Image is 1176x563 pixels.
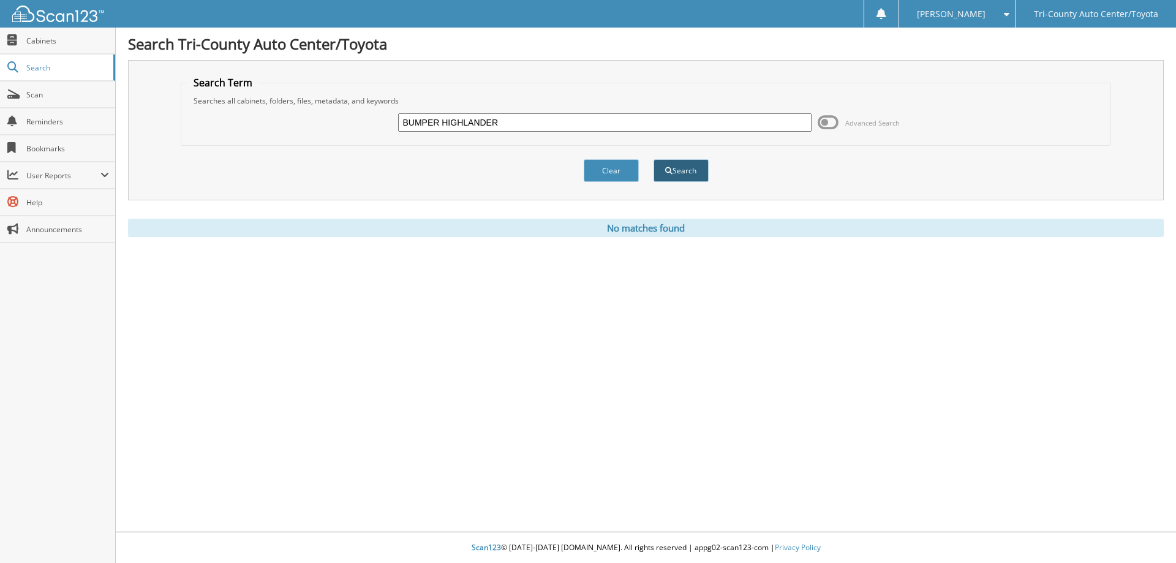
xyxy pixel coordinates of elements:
[654,159,709,182] button: Search
[1034,10,1158,18] span: Tri-County Auto Center/Toyota
[26,197,109,208] span: Help
[26,116,109,127] span: Reminders
[26,62,107,73] span: Search
[26,89,109,100] span: Scan
[1115,504,1176,563] iframe: Chat Widget
[128,219,1164,237] div: No matches found
[917,10,986,18] span: [PERSON_NAME]
[26,170,100,181] span: User Reports
[584,159,639,182] button: Clear
[845,118,900,127] span: Advanced Search
[26,224,109,235] span: Announcements
[12,6,104,22] img: scan123-logo-white.svg
[116,533,1176,563] div: © [DATE]-[DATE] [DOMAIN_NAME]. All rights reserved | appg02-scan123-com |
[472,542,501,553] span: Scan123
[187,76,258,89] legend: Search Term
[26,143,109,154] span: Bookmarks
[187,96,1105,106] div: Searches all cabinets, folders, files, metadata, and keywords
[128,34,1164,54] h1: Search Tri-County Auto Center/Toyota
[26,36,109,46] span: Cabinets
[775,542,821,553] a: Privacy Policy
